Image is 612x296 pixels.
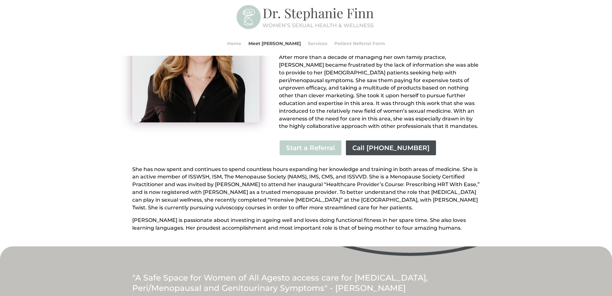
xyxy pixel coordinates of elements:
[132,166,480,217] p: She has now spent and continues to spend countless hours expanding her knowledge and training in ...
[132,273,428,293] span: to access care for [MEDICAL_DATA], Peri/Menopausal and Genitourinary Symptoms" - [PERSON_NAME]
[279,140,342,156] a: Start a Referral
[132,272,480,293] p: "A Safe Space for Women of All Ages
[334,31,385,56] a: Patient Referral Form
[279,53,480,130] p: After more than a decade of managing her own family practice, [PERSON_NAME] became frustrated by ...
[345,140,437,156] a: Call [PHONE_NUMBER]
[132,216,480,232] p: [PERSON_NAME] is passionate about investing in ageing well and loves doing functional fitness in ...
[308,31,327,56] a: Services
[248,31,301,56] a: Meet [PERSON_NAME]
[227,31,241,56] a: Home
